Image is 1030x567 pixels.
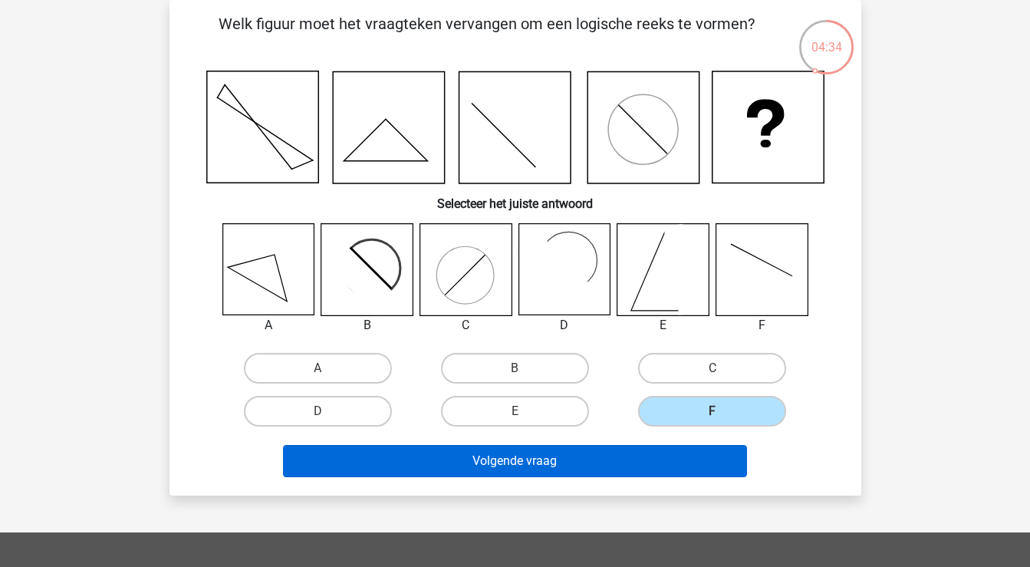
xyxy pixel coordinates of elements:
button: Volgende vraag [283,445,747,477]
div: C [408,316,524,335]
div: E [605,316,721,335]
label: E [441,396,589,427]
label: B [441,353,589,384]
label: D [244,396,392,427]
label: C [638,353,786,384]
p: Welk figuur moet het vraagteken vervangen om een logische reeks te vormen? [194,12,779,58]
h6: Selecteer het juiste antwoord [194,184,837,211]
div: D [507,316,623,335]
div: F [704,316,820,335]
div: A [211,316,327,335]
div: B [309,316,425,335]
label: F [638,396,786,427]
label: A [244,353,392,384]
div: 04:34 [798,18,855,57]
